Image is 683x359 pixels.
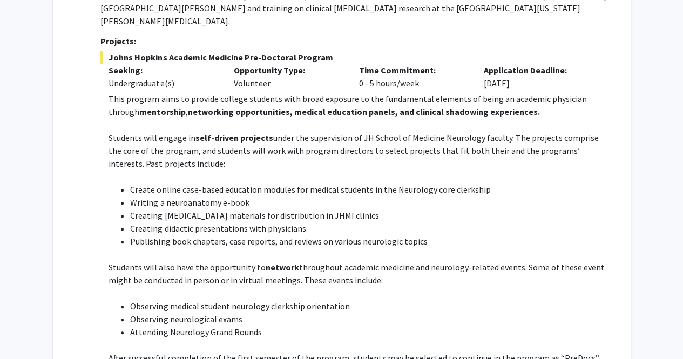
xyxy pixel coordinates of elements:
[109,77,218,90] div: Undergraduate(s)
[350,64,476,90] div: 0 - 5 hours/week
[476,64,601,90] div: [DATE]
[8,310,46,351] iframe: Chat
[109,261,608,287] p: Students will also have the opportunity to throughout academic medicine and neurology-related eve...
[226,64,351,90] div: Volunteer
[139,106,185,117] strong: mentorship
[187,106,539,117] strong: networking opportunities, medical education panels, and clinical shadowing experiences.
[130,313,608,326] li: Observing neurological exams
[100,51,608,64] span: Johns Hopkins Academic Medicine Pre-Doctoral Program
[130,222,608,235] li: Creating didactic presentations with physicians
[359,64,468,77] p: Time Commitment:
[100,36,136,46] strong: Projects:
[109,131,608,170] p: Students will engage in under the supervision of JH School of Medicine Neurology faculty. The pro...
[484,64,593,77] p: Application Deadline:
[130,209,608,222] li: Creating [MEDICAL_DATA] materials for distribution in JHMI clinics
[109,92,608,118] p: This program aims to provide college students with broad exposure to the fundamental elements of ...
[130,235,608,248] li: Publishing book chapters, case reports, and reviews on various neurologic topics
[130,300,608,313] li: Observing medical student neurology clerkship orientation
[130,326,608,338] li: Attending Neurology Grand Rounds
[195,132,273,143] strong: self-driven projects
[234,64,343,77] p: Opportunity Type:
[130,196,608,209] li: Writing a neuroanatomy e-book
[265,262,299,273] strong: network
[130,183,608,196] li: Create online case-based education modules for medical students in the Neurology core clerkship
[109,64,218,77] p: Seeking:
